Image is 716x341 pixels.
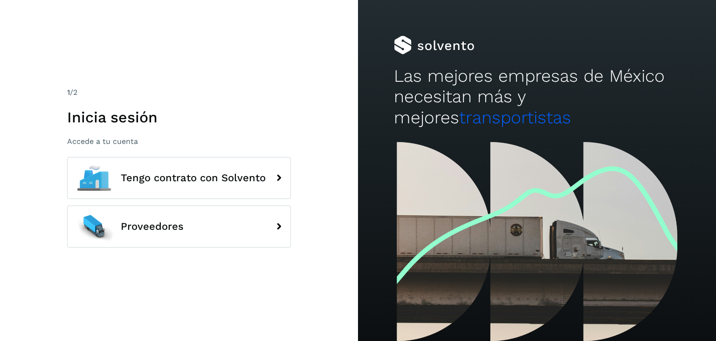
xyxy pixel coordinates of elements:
button: Proveedores [67,206,291,248]
h1: Inicia sesión [67,108,291,126]
div: /2 [67,87,291,98]
p: Accede a tu cuenta [67,137,291,146]
span: transportistas [459,107,571,128]
button: Tengo contrato con Solvento [67,157,291,199]
h2: Las mejores empresas de México necesitan más y mejores [394,66,680,128]
span: Tengo contrato con Solvento [121,172,266,184]
span: Proveedores [121,221,184,232]
span: 1 [67,88,70,97]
